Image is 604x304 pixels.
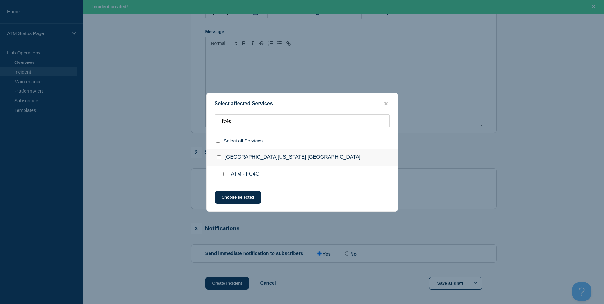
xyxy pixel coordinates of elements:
[382,101,390,107] button: close button
[215,191,261,204] button: Choose selected
[223,172,227,176] input: ATM - FC4O checkbox
[217,155,221,159] input: East Colorado Springs CO checkbox
[224,138,263,143] span: Select all Services
[216,139,220,143] input: select all checkbox
[207,149,398,166] div: [GEOGRAPHIC_DATA][US_STATE] [GEOGRAPHIC_DATA]
[215,114,390,127] input: Search
[231,171,259,177] span: ATM - FC4O
[207,101,398,107] div: Select affected Services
